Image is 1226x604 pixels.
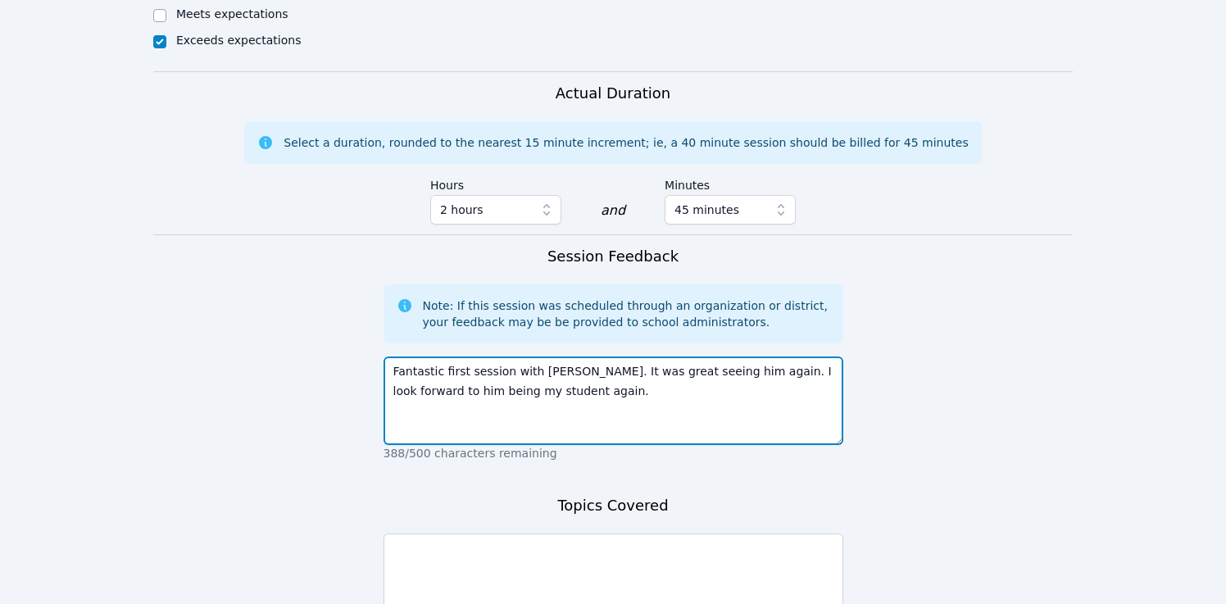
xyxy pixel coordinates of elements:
label: Minutes [665,170,796,195]
h3: Actual Duration [556,82,670,105]
p: 388/500 characters remaining [384,445,843,461]
h3: Topics Covered [557,494,668,517]
button: 45 minutes [665,195,796,225]
span: 2 hours [440,200,484,220]
span: 45 minutes [674,200,739,220]
button: 2 hours [430,195,561,225]
label: Meets expectations [176,7,288,20]
h3: Session Feedback [547,245,679,268]
div: Note: If this session was scheduled through an organization or district, your feedback may be be ... [423,297,830,330]
textarea: Fantastic first session with [PERSON_NAME]. It was great seeing him again. I look forward to him ... [384,356,843,445]
label: Hours [430,170,561,195]
div: and [601,201,625,220]
label: Exceeds expectations [176,34,301,47]
div: Select a duration, rounded to the nearest 15 minute increment; ie, a 40 minute session should be ... [284,134,968,151]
